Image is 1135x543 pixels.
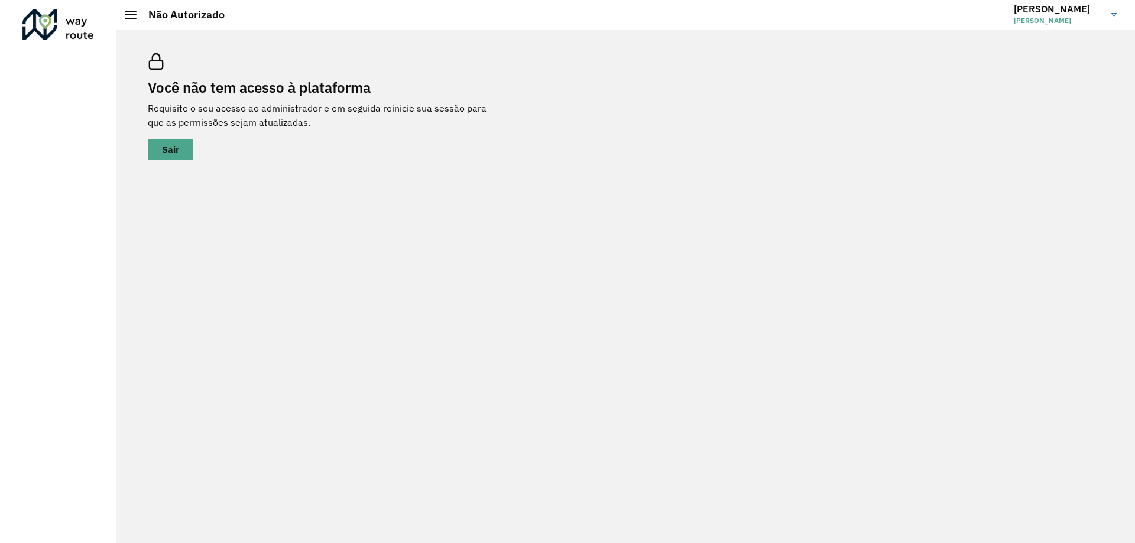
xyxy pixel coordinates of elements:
span: Sair [162,145,179,154]
h2: Não Autorizado [137,8,225,21]
h3: [PERSON_NAME] [1014,4,1102,15]
p: Requisite o seu acesso ao administrador e em seguida reinicie sua sessão para que as permissões s... [148,101,502,129]
h2: Você não tem acesso à plataforma [148,79,502,96]
button: button [148,139,193,160]
span: [PERSON_NAME] [1014,15,1102,26]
